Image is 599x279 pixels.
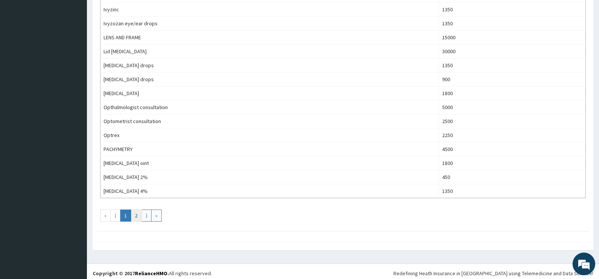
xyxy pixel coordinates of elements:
[101,3,439,17] td: Ivyzinc
[151,210,162,222] a: Go to last page
[439,72,585,86] td: 900
[101,31,439,45] td: LENS AND FRAME
[439,3,585,17] td: 1350
[131,210,142,222] a: Go to page number 2
[14,38,31,57] img: d_794563401_company_1708531726252_794563401
[439,31,585,45] td: 15000
[101,128,439,142] td: Optrex
[141,210,152,222] a: Go to next page
[439,128,585,142] td: 2250
[101,72,439,86] td: [MEDICAL_DATA] drops
[439,114,585,128] td: 2500
[439,156,585,170] td: 1800
[101,17,439,31] td: Ivyzozan eye/ear drops
[124,4,142,22] div: Minimize live chat window
[101,45,439,59] td: Lid [MEDICAL_DATA]
[4,193,144,219] textarea: Type your message and hit 'Enter'
[101,142,439,156] td: PACHYMETRY
[120,210,131,222] a: Go to page number 1
[101,170,439,184] td: [MEDICAL_DATA] 2%
[110,210,121,222] a: Go to previous page
[100,210,111,222] a: Go to first page
[93,270,169,277] strong: Copyright © 2017 .
[101,114,439,128] td: Optometrist consultation
[439,45,585,59] td: 30000
[101,59,439,72] td: [MEDICAL_DATA] drops
[439,100,585,114] td: 5000
[439,17,585,31] td: 1350
[439,59,585,72] td: 1350
[135,270,167,277] a: RelianceHMO
[101,156,439,170] td: [MEDICAL_DATA] oint
[101,100,439,114] td: Opthalmologist consultation
[39,42,127,52] div: Chat with us now
[439,86,585,100] td: 1800
[439,142,585,156] td: 4500
[393,270,593,277] div: Redefining Heath Insurance in [GEOGRAPHIC_DATA] using Telemedicine and Data Science!
[101,86,439,100] td: [MEDICAL_DATA]
[44,88,104,165] span: We're online!
[439,184,585,198] td: 1350
[101,184,439,198] td: [MEDICAL_DATA] 4%
[439,170,585,184] td: 450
